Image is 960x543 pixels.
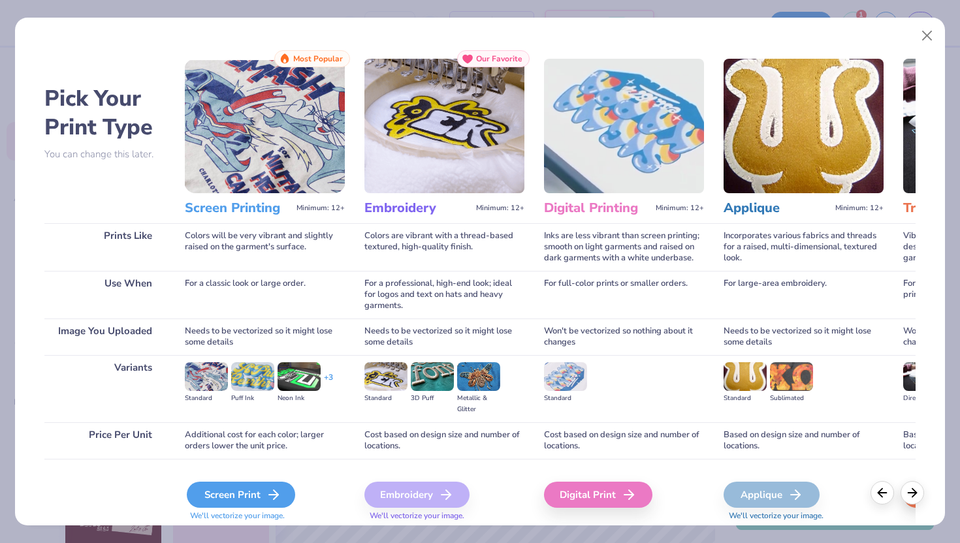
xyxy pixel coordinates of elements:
[724,422,884,459] div: Based on design size and number of locations.
[44,422,165,459] div: Price Per Unit
[903,362,946,391] img: Direct-to-film
[296,204,345,213] span: Minimum: 12+
[364,393,408,404] div: Standard
[544,271,704,318] div: For full-color prints or smaller orders.
[187,482,295,508] div: Screen Print
[364,271,524,318] div: For a professional, high-end look; ideal for logos and text on hats and heavy garments.
[457,362,500,391] img: Metallic & Glitter
[544,482,652,508] div: Digital Print
[185,393,228,404] div: Standard
[44,84,165,142] h2: Pick Your Print Type
[44,149,165,160] p: You can change this later.
[44,271,165,318] div: Use When
[724,59,884,193] img: Applique
[411,393,454,404] div: 3D Puff
[324,372,333,394] div: + 3
[544,223,704,271] div: Inks are less vibrant than screen printing; smooth on light garments and raised on dark garments ...
[724,362,767,391] img: Standard
[544,422,704,459] div: Cost based on design size and number of locations.
[476,204,524,213] span: Minimum: 12+
[44,355,165,422] div: Variants
[185,200,291,217] h3: Screen Printing
[364,200,471,217] h3: Embroidery
[544,362,587,391] img: Standard
[770,362,813,391] img: Sublimated
[457,393,500,415] div: Metallic & Glitter
[724,200,830,217] h3: Applique
[44,223,165,271] div: Prints Like
[724,223,884,271] div: Incorporates various fabrics and threads for a raised, multi-dimensional, textured look.
[44,318,165,355] div: Image You Uploaded
[185,271,345,318] div: For a classic look or large order.
[185,422,345,459] div: Additional cost for each color; larger orders lower the unit price.
[185,59,345,193] img: Screen Printing
[364,318,524,355] div: Needs to be vectorized so it might lose some details
[364,422,524,459] div: Cost based on design size and number of locations.
[231,393,274,404] div: Puff Ink
[835,204,884,213] span: Minimum: 12+
[364,510,524,521] span: We'll vectorize your image.
[544,318,704,355] div: Won't be vectorized so nothing about it changes
[185,223,345,271] div: Colors will be very vibrant and slightly raised on the garment's surface.
[915,23,940,48] button: Close
[903,393,946,404] div: Direct-to-film
[544,200,650,217] h3: Digital Printing
[364,482,470,508] div: Embroidery
[544,393,587,404] div: Standard
[724,271,884,318] div: For large-area embroidery.
[724,482,820,508] div: Applique
[278,362,321,391] img: Neon Ink
[293,54,343,63] span: Most Popular
[411,362,454,391] img: 3D Puff
[364,223,524,271] div: Colors are vibrant with a thread-based textured, high-quality finish.
[185,362,228,391] img: Standard
[724,318,884,355] div: Needs to be vectorized so it might lose some details
[364,59,524,193] img: Embroidery
[656,204,704,213] span: Minimum: 12+
[724,510,884,521] span: We'll vectorize your image.
[278,393,321,404] div: Neon Ink
[185,318,345,355] div: Needs to be vectorized so it might lose some details
[770,393,813,404] div: Sublimated
[724,393,767,404] div: Standard
[544,59,704,193] img: Digital Printing
[231,362,274,391] img: Puff Ink
[476,54,522,63] span: Our Favorite
[185,510,345,521] span: We'll vectorize your image.
[364,362,408,391] img: Standard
